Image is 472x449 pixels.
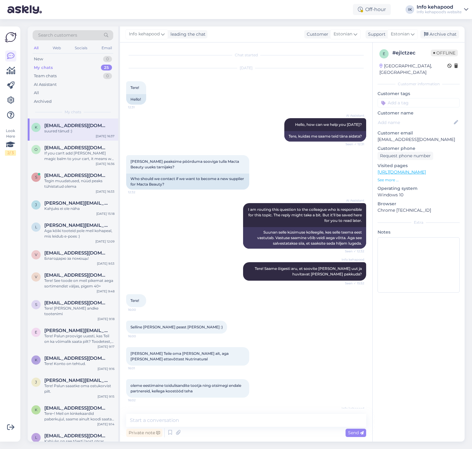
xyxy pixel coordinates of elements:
div: Hello! [126,94,146,105]
div: AI Assistant [34,82,57,88]
span: e [383,51,385,56]
div: Tere~! Meil on kinkekaardid paberkujul, saame ainult koodi saata emaile [44,411,114,422]
input: Add a tag [378,98,460,107]
span: 16:00 [128,334,151,339]
div: [DATE] 9:14 [97,422,114,427]
span: Seen ✓ 12:32 [341,249,364,254]
p: [EMAIL_ADDRESS][DOMAIN_NAME] [378,136,460,143]
div: Extra [378,220,460,225]
span: Seen ✓ 12:31 [341,142,364,146]
div: Email [100,44,113,52]
p: Browser [378,201,460,207]
span: s [35,175,37,179]
p: Windows 10 [378,192,460,198]
div: If you can't add [PERSON_NAME] magic balm to your cart, it means we are out of stock. Please chec... [44,150,114,162]
div: New [34,56,43,62]
p: Notes [378,229,460,235]
span: olya-nik.13@yandex.ru [44,145,108,150]
div: 0 [103,56,112,62]
span: k [35,407,38,412]
span: Seen ✓ 15:52 [341,281,364,286]
div: Tere! [PERSON_NAME] andke tootenimi [44,306,114,317]
div: Team chats [34,73,57,79]
div: Chat started [126,52,366,58]
div: 25 [101,65,112,71]
div: [DATE] 16:36 [96,162,114,166]
div: Tere! Konto on tehtud. [44,361,114,367]
span: I am routing this question to the colleague who is responsible for this topic. The reply might ta... [248,207,363,223]
div: # ejlctzec [392,49,431,57]
span: kaarel@muvor.ee [44,405,108,411]
span: Selline [PERSON_NAME] peast [PERSON_NAME] :) [130,325,223,329]
div: Customer [304,31,328,38]
span: Tere! [130,85,139,90]
span: Send [348,430,364,435]
div: Who should we contact if we want to become a new supplier for Macta Beauty? [126,174,249,190]
span: v [35,252,37,257]
span: oleme eestimaine toidulisandite tootja ning otsimegi endale partnereid, kellega koostööd teha [130,383,242,393]
div: Info kehapood [417,5,462,10]
div: Archive chat [420,30,459,38]
p: Customer phone [378,145,460,152]
div: Info kehapood's website [417,10,462,14]
span: l [35,435,37,440]
p: Customer name [378,110,460,116]
span: [PERSON_NAME] Teile oma [PERSON_NAME] alt, aga [PERSON_NAME] ettevõttest Nutrinatural [130,351,230,361]
div: suured tänud :) [44,128,114,134]
div: [DATE] 9:16 [98,367,114,371]
span: 12:32 [128,190,151,194]
div: Private note [126,429,162,437]
div: [DATE] 15:18 [96,211,114,216]
div: [DATE] 9:17 [98,344,114,349]
div: [DATE] 16:37 [96,134,114,138]
div: [DATE] 9:18 [98,317,114,321]
span: signe.igalaan@gmail.com [44,173,108,178]
span: e [35,330,37,335]
p: Visited pages [378,162,460,169]
div: My chats [34,65,53,71]
div: Archived [34,98,52,105]
span: Hello, how can we help you [DATE]? [295,122,362,127]
div: Web [51,44,62,52]
span: verusja@bk.ru [44,250,108,256]
p: Chrome [TECHNICAL_ID] [378,207,460,214]
div: [DATE] 9:15 [98,394,114,399]
p: Operating system [378,185,460,192]
div: All [33,44,40,52]
div: Tegin muudatused, nüüd peaks tühistatud olema [44,178,114,189]
div: Off-hour [353,4,391,15]
span: jana.merimaa@gmail.com [44,378,108,383]
span: 16:00 [128,307,151,312]
div: Suunan selle küsimuse kolleegile, kes selle teema eest vastutab. Vastuse saamine võib veidi aega ... [243,227,366,249]
span: evely.maasi@mail.ee [44,328,108,333]
span: 16:01 [128,366,151,371]
div: Tere, kuidas me saame teid täna aidata? [284,131,366,142]
div: Tere! See toode on meil pikemat aega sortimendist väljas, pigem 40+ [44,278,114,289]
div: [DATE] [126,65,366,71]
span: [PERSON_NAME] peaksime pöörduma sooviga tulla Macta Beauty uueks tarnijaks? [130,159,240,169]
div: Customer information [378,81,460,87]
div: [DATE] 12:09 [95,239,114,244]
div: Request phone number [378,152,433,160]
span: k [35,125,38,130]
div: [DATE] 9:48 [97,289,114,294]
p: Customer email [378,130,460,136]
span: Offline [431,50,458,56]
p: Customer tags [378,90,460,97]
span: o [34,147,38,152]
span: J [35,202,37,207]
div: Tere! Palun proovige uuesti, kas Teil on ka võimalik saata pilt? Toodetest, mis soovite [44,333,114,344]
div: Socials [74,44,89,52]
img: Askly Logo [5,31,17,43]
span: virgeaug@gmail.com [44,272,108,278]
span: 12:31 [128,105,151,110]
div: All [34,90,39,96]
div: [GEOGRAPHIC_DATA], [GEOGRAPHIC_DATA] [379,63,447,76]
span: kulvo54@gmail.com [44,123,108,128]
span: k [35,358,38,362]
span: j [35,380,37,384]
span: Info kehapood [341,257,364,262]
span: Search customers [38,32,77,38]
a: [URL][DOMAIN_NAME] [378,169,426,175]
span: Tere! [130,298,139,303]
